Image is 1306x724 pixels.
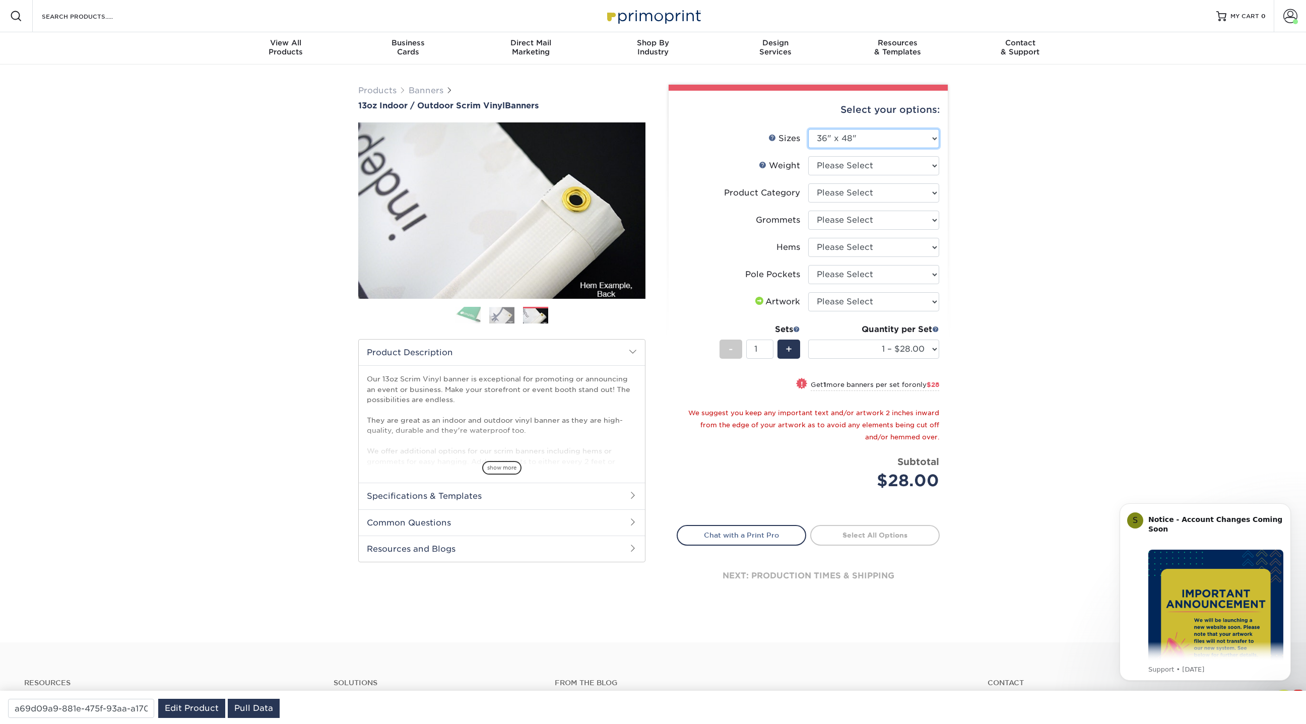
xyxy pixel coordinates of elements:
[225,38,347,56] div: Products
[359,340,645,365] h2: Product Description
[988,679,1282,687] a: Contact
[347,38,470,47] span: Business
[677,546,940,606] div: next: production times & shipping
[41,10,139,22] input: SEARCH PRODUCTS.....
[959,32,1081,64] a: Contact& Support
[228,699,280,718] a: Pull Data
[470,38,592,56] div: Marketing
[836,38,959,56] div: & Templates
[225,32,347,64] a: View AllProducts
[959,38,1081,47] span: Contact
[753,296,800,308] div: Artwork
[358,86,397,95] a: Products
[811,381,939,391] small: Get more banners per set for
[1230,12,1259,21] span: MY CART
[603,5,703,27] img: Primoprint
[776,241,800,253] div: Hems
[720,323,800,336] div: Sets
[836,32,959,64] a: Resources& Templates
[358,101,645,110] a: 13oz Indoor / Outdoor Scrim VinylBanners
[592,32,714,64] a: Shop ByIndustry
[801,379,803,389] span: !
[359,509,645,536] h2: Common Questions
[489,307,514,323] img: Banners 02
[358,115,645,306] img: 13oz Indoor / Outdoor Scrim Vinyl 03
[1104,488,1306,697] iframe: Intercom notifications message
[756,214,800,226] div: Grommets
[786,342,792,357] span: +
[347,38,470,56] div: Cards
[714,38,836,47] span: Design
[24,679,318,687] h4: Resources
[768,133,800,145] div: Sizes
[927,381,939,388] span: $28
[470,38,592,47] span: Direct Mail
[759,160,800,172] div: Weight
[555,679,961,687] h4: From the Blog
[729,342,733,357] span: -
[808,323,939,336] div: Quantity per Set
[359,483,645,509] h2: Specifications & Templates
[810,525,940,545] a: Select All Options
[592,38,714,47] span: Shop By
[359,536,645,562] h2: Resources and Blogs
[158,699,225,718] a: Edit Product
[1272,690,1296,714] iframe: Intercom live chat
[823,381,826,388] strong: 1
[1292,690,1304,698] span: 10
[714,38,836,56] div: Services
[367,374,637,600] p: Our 13oz Scrim Vinyl banner is exceptional for promoting or announcing an event or business. Make...
[959,38,1081,56] div: & Support
[455,307,481,324] img: Banners 01
[1261,13,1266,20] span: 0
[347,32,470,64] a: BusinessCards
[225,38,347,47] span: View All
[745,269,800,281] div: Pole Pockets
[482,461,521,475] span: show more
[523,308,548,324] img: Banners 03
[334,679,540,687] h4: Solutions
[724,187,800,199] div: Product Category
[470,32,592,64] a: Direct MailMarketing
[358,101,645,110] h1: Banners
[816,469,939,493] div: $28.00
[897,456,939,467] strong: Subtotal
[358,101,505,110] span: 13oz Indoor / Outdoor Scrim Vinyl
[912,381,939,388] span: only
[592,38,714,56] div: Industry
[677,525,806,545] a: Chat with a Print Pro
[714,32,836,64] a: DesignServices
[677,91,940,129] div: Select your options:
[409,86,443,95] a: Banners
[688,409,939,441] small: We suggest you keep any important text and/or artwork 2 inches inward from the edge of your artwo...
[836,38,959,47] span: Resources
